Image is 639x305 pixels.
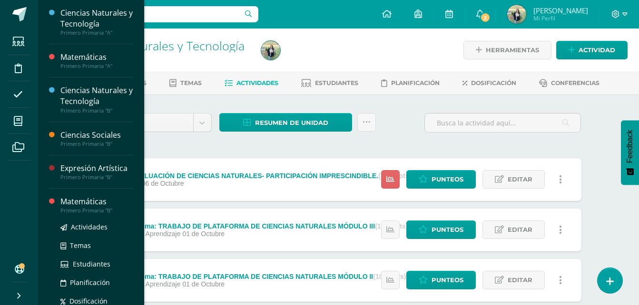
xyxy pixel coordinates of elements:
div: Matemáticas [60,52,133,63]
div: Primero Primaria "B" [60,107,133,114]
a: Ciencias Naturales y Tecnología [74,38,245,54]
button: Feedback - Mostrar encuesta [621,120,639,185]
a: Conferencias [539,76,600,91]
span: Feedback [626,130,634,163]
span: Actividad [579,41,615,59]
a: MatemáticasPrimero Primaria "B" [60,196,133,214]
div: Primero Primaria "B" [60,174,133,181]
a: MatemáticasPrimero Primaria "A" [60,52,133,69]
span: Planificación [70,278,110,287]
span: Punteos [432,271,463,289]
span: Actividades [236,79,278,86]
a: Ciencias Naturales y TecnologíaPrimero Primaria "B" [60,85,133,114]
a: Ciencias SocialesPrimero Primaria "B" [60,130,133,147]
div: Ciencias Sociales [60,130,133,141]
span: Actividades [71,222,108,231]
a: Actividades [225,76,278,91]
img: 8cc08a1ddbd8fc3ff39d803d9af12710.png [261,41,280,60]
a: Temas [169,76,202,91]
span: Estudiantes [73,259,110,268]
span: Herramientas [486,41,539,59]
span: Conferencias [551,79,600,86]
a: Punteos [406,170,476,189]
a: Dosificación [462,76,516,91]
a: Planificación [60,277,133,288]
a: Temas [60,240,133,251]
h1: Ciencias Naturales y Tecnología [74,39,250,52]
a: Estudiantes [60,258,133,269]
span: [PERSON_NAME] [533,6,588,15]
a: Planificación [381,76,440,91]
div: Primero Primaria "B" [60,207,133,214]
a: Ciencias Naturales y TecnologíaPrimero Primaria "A" [60,8,133,36]
input: Busca un usuario... [44,6,258,22]
div: Primero Primaria "B" [60,141,133,147]
a: Punteos [406,220,476,239]
span: Dosificación [471,79,516,86]
span: Unidad 4 [104,114,186,132]
span: 01 de Octubre [182,280,225,288]
div: Ciencias Naturales y Tecnología [60,85,133,107]
span: Editar [508,171,532,188]
div: Primero Primaria "A" [60,29,133,36]
span: Resumen de unidad [255,114,328,132]
a: Expresión ArtísticaPrimero Primaria "B" [60,163,133,181]
span: Estudiantes [315,79,358,86]
a: Punteos [406,271,476,289]
div: [DATE]📘Tema: TRABAJO DE PLATAFORMA DE CIENCIAS NATURALES MÓDULO III [107,222,408,230]
div: Primero Primaria 'B' [74,52,250,61]
span: 2 [480,12,491,23]
a: Resumen de unidad [219,113,352,132]
a: Unidad 4 [97,114,211,132]
a: Actividad [556,41,628,59]
a: Actividades [60,221,133,232]
span: 01 de Octubre [182,230,225,238]
span: 06 de Octubre [142,180,184,187]
div: Primero Primaria "A" [60,63,133,69]
span: Punteos [432,221,463,238]
span: Mi Perfil [533,14,588,22]
span: Temas [70,241,91,250]
span: Editar [508,221,532,238]
div: Ciencias Naturales y Tecnología [60,8,133,29]
div: [DATE] EVALUACIÓN DE CIENCIAS NATURALES- PARTICIPACIÓN IMPRESCINDIBLE. [107,172,411,180]
div: Matemáticas [60,196,133,207]
a: Herramientas [463,41,551,59]
span: Temas [180,79,202,86]
img: 8cc08a1ddbd8fc3ff39d803d9af12710.png [507,5,526,24]
span: Punteos [432,171,463,188]
div: Expresión Artística [60,163,133,174]
span: Planificación [391,79,440,86]
div: [DATE]📘Tema: TRABAJO DE PLATAFORMA DE CIENCIAS NATURALES MÓDULO II [107,273,406,280]
span: Editar [508,271,532,289]
input: Busca la actividad aquí... [425,114,580,132]
a: Estudiantes [301,76,358,91]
